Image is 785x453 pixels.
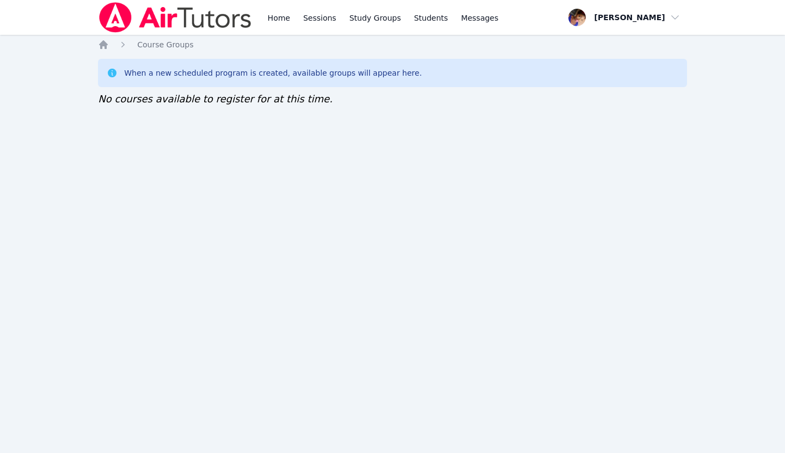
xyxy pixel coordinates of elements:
span: No courses available to register for at this time. [98,93,333,105]
a: Course Groups [137,39,193,50]
span: Course Groups [137,40,193,49]
div: When a new scheduled program is created, available groups will appear here. [124,68,422,78]
nav: Breadcrumb [98,39,687,50]
span: Messages [461,13,499,23]
img: Air Tutors [98,2,252,33]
